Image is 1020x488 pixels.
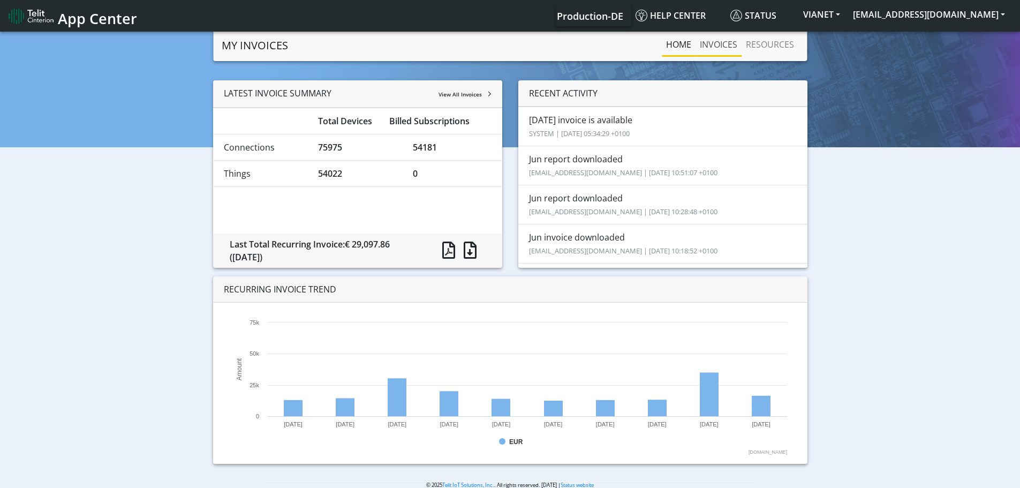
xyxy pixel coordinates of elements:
text: 75k [250,319,259,326]
a: App Center [9,4,135,27]
text: 25k [250,382,259,388]
div: Last Total Recurring Invoice: [222,238,426,264]
li: [DATE] invoice is available [518,107,807,146]
a: Help center [631,5,726,26]
text: 0 [256,413,259,419]
a: Home [662,34,696,55]
span: Production-DE [557,10,623,22]
li: Jun report downloaded [518,146,807,185]
span: App Center [58,9,137,28]
a: Status [726,5,797,26]
text: Amount [236,358,243,380]
img: knowledge.svg [636,10,647,21]
text: [DOMAIN_NAME] [749,449,787,455]
text: 50k [250,350,259,357]
small: [EMAIL_ADDRESS][DOMAIN_NAME] | [DATE] 10:51:07 +0100 [529,168,717,177]
a: RESOURCES [742,34,798,55]
div: RECURRING INVOICE TREND [213,276,807,303]
a: Your current platform instance [556,5,623,26]
div: Total Devices [310,115,381,127]
span: Help center [636,10,706,21]
text: [DATE] [648,421,667,427]
div: ([DATE]) [230,251,418,264]
span: Status [730,10,776,21]
div: Billed Subscriptions [381,115,500,127]
text: [DATE] [543,421,562,427]
small: [EMAIL_ADDRESS][DOMAIN_NAME] | [DATE] 10:28:48 +0100 [529,207,717,216]
div: RECENT ACTIVITY [518,80,807,107]
a: MY INVOICES [222,35,288,56]
a: INVOICES [696,34,742,55]
text: [DATE] [388,421,406,427]
div: 75975 [310,141,405,154]
text: [DATE] [596,421,615,427]
div: Things [216,167,311,180]
small: [EMAIL_ADDRESS][DOMAIN_NAME] | [DATE] 10:18:52 +0100 [529,246,717,256]
span: View All Invoices [439,91,482,98]
div: LATEST INVOICE SUMMARY [213,80,502,108]
small: SYSTEM | [DATE] 05:34:29 +0100 [529,129,630,138]
text: [DATE] [284,421,303,427]
li: Jun invoice downloaded [518,224,807,264]
li: Jun report downloaded [518,263,807,303]
text: [DATE] [700,421,719,427]
img: status.svg [730,10,742,21]
div: 54181 [405,141,500,154]
text: [DATE] [752,421,770,427]
div: 54022 [310,167,405,180]
li: Jun report downloaded [518,185,807,224]
div: Connections [216,141,311,154]
img: logo-telit-cinterion-gw-new.png [9,7,54,25]
span: € 29,097.86 [345,238,390,250]
text: [DATE] [440,421,458,427]
text: EUR [509,438,523,446]
text: [DATE] [336,421,354,427]
div: 0 [405,167,500,180]
button: [EMAIL_ADDRESS][DOMAIN_NAME] [847,5,1011,24]
button: VIANET [797,5,847,24]
text: [DATE] [492,421,510,427]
